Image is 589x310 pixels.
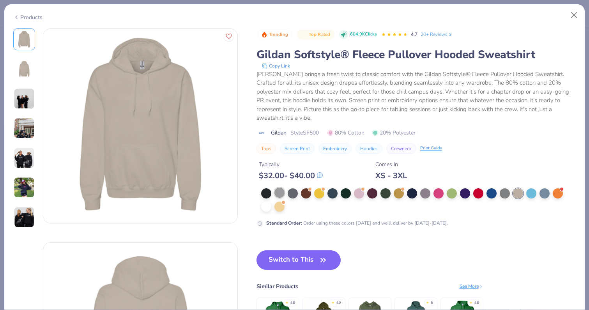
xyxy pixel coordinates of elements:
[309,32,331,37] span: Top Rated
[269,32,288,37] span: Trending
[411,31,417,37] span: 4.7
[15,60,34,78] img: Back
[13,13,42,21] div: Products
[356,143,382,154] button: Hoodies
[285,300,288,303] div: ★
[386,143,416,154] button: Crewneck
[327,129,364,137] span: 80% Cotton
[256,70,576,122] div: [PERSON_NAME] brings a fresh twist to classic comfort with the Gildan Softstyle® Fleece Pullover ...
[14,118,35,139] img: User generated content
[421,31,453,38] a: 20+ Reviews
[266,220,448,227] div: Order using these colors [DATE] and we'll deliver by [DATE]-[DATE].
[460,283,483,290] div: See More
[318,143,352,154] button: Embroidery
[224,31,234,41] button: Like
[43,29,237,223] img: Front
[266,220,302,226] strong: Standard Order :
[290,300,295,306] div: 4.8
[256,143,276,154] button: Tops
[256,47,576,62] div: Gildan Softstyle® Fleece Pullover Hooded Sweatshirt
[259,171,323,181] div: $ 32.00 - $ 40.00
[14,207,35,228] img: User generated content
[336,300,341,306] div: 4.9
[261,32,267,38] img: Trending sort
[15,30,34,49] img: Front
[375,160,407,168] div: Comes In
[260,62,292,70] button: copy to clipboard
[431,300,433,306] div: 5
[271,129,287,137] span: Gildan
[259,160,323,168] div: Typically
[381,28,408,41] div: 4.7 Stars
[14,177,35,198] img: User generated content
[469,300,472,303] div: ★
[256,250,341,270] button: Switch to This
[14,147,35,168] img: User generated content
[372,129,416,137] span: 20% Polyester
[290,129,319,137] span: Style SF500
[474,300,479,306] div: 4.8
[256,282,298,291] div: Similar Products
[301,32,307,38] img: Top Rated sort
[297,30,334,40] button: Badge Button
[420,145,442,152] div: Print Guide
[257,30,292,40] button: Badge Button
[567,8,582,23] button: Close
[280,143,315,154] button: Screen Print
[14,88,35,109] img: User generated content
[256,130,267,136] img: brand logo
[350,31,377,38] span: 604.9K Clicks
[375,171,407,181] div: XS - 3XL
[331,300,334,303] div: ★
[426,300,429,303] div: ★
